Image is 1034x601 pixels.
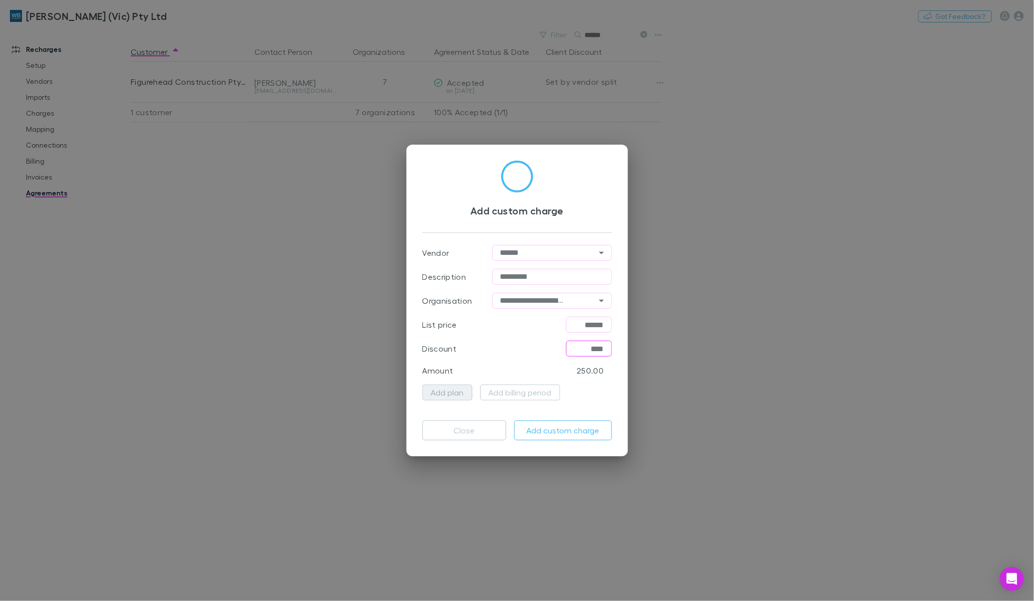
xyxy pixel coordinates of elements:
p: Organisation [422,295,472,307]
p: List price [422,319,457,331]
button: Add plan [422,385,472,401]
p: Amount [422,365,453,377]
div: Open Intercom Messenger [1000,567,1024,591]
button: Add custom charge [514,420,612,440]
button: Open [595,294,609,308]
p: 250.00 [577,365,604,377]
p: Vendor [422,247,449,259]
h3: Add custom charge [422,204,612,216]
button: Open [595,246,609,260]
button: Add billing period [480,385,560,401]
p: Discount [422,343,457,355]
button: Close [422,420,506,440]
p: Description [422,271,466,283]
